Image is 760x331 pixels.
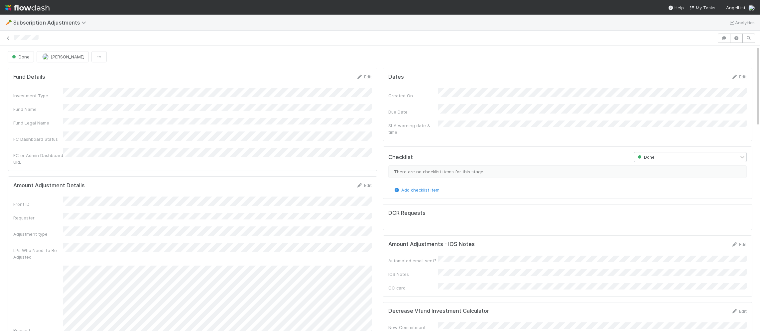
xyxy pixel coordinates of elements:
[13,214,63,221] div: Requester
[13,136,63,142] div: FC Dashboard Status
[356,74,372,79] a: Edit
[5,2,50,13] img: logo-inverted-e16ddd16eac7371096b0.svg
[51,54,84,59] span: [PERSON_NAME]
[11,54,30,59] span: Done
[731,74,747,79] a: Edit
[388,285,438,291] div: OC card
[13,231,63,237] div: Adjustment type
[689,4,715,11] a: My Tasks
[388,257,438,264] div: Automated email sent?
[5,20,12,25] span: 🥕
[388,74,404,80] h5: Dates
[636,155,655,160] span: Done
[13,92,63,99] div: Investment Type
[393,187,440,193] a: Add checklist item
[37,51,89,62] button: [PERSON_NAME]
[13,201,63,207] div: Front ID
[13,19,89,26] span: Subscription Adjustments
[13,120,63,126] div: Fund Legal Name
[356,183,372,188] a: Edit
[13,74,45,80] h5: Fund Details
[726,5,745,10] span: AngelList
[748,5,755,11] img: avatar_784ea27d-2d59-4749-b480-57d513651deb.png
[388,210,426,216] h5: DCR Requests
[388,109,438,115] div: Due Date
[13,247,63,260] div: LPs Who Need To Be Adjusted
[388,241,475,248] h5: Amount Adjustments - IOS Notes
[8,51,34,62] button: Done
[728,19,755,27] a: Analytics
[13,106,63,113] div: Fund Name
[388,165,747,178] div: There are no checklist items for this stage.
[388,122,438,135] div: SLA warning date & time
[731,242,747,247] a: Edit
[731,308,747,314] a: Edit
[388,92,438,99] div: Created On
[668,4,684,11] div: Help
[13,152,63,165] div: FC or Admin Dashboard URL
[388,154,413,161] h5: Checklist
[42,53,49,60] img: avatar_b0da76e8-8e9d-47e0-9b3e-1b93abf6f697.png
[388,271,438,278] div: IOS Notes
[13,182,85,189] h5: Amount Adjustment Details
[388,308,489,314] h5: Decrease Vfund Investment Calculator
[689,5,715,10] span: My Tasks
